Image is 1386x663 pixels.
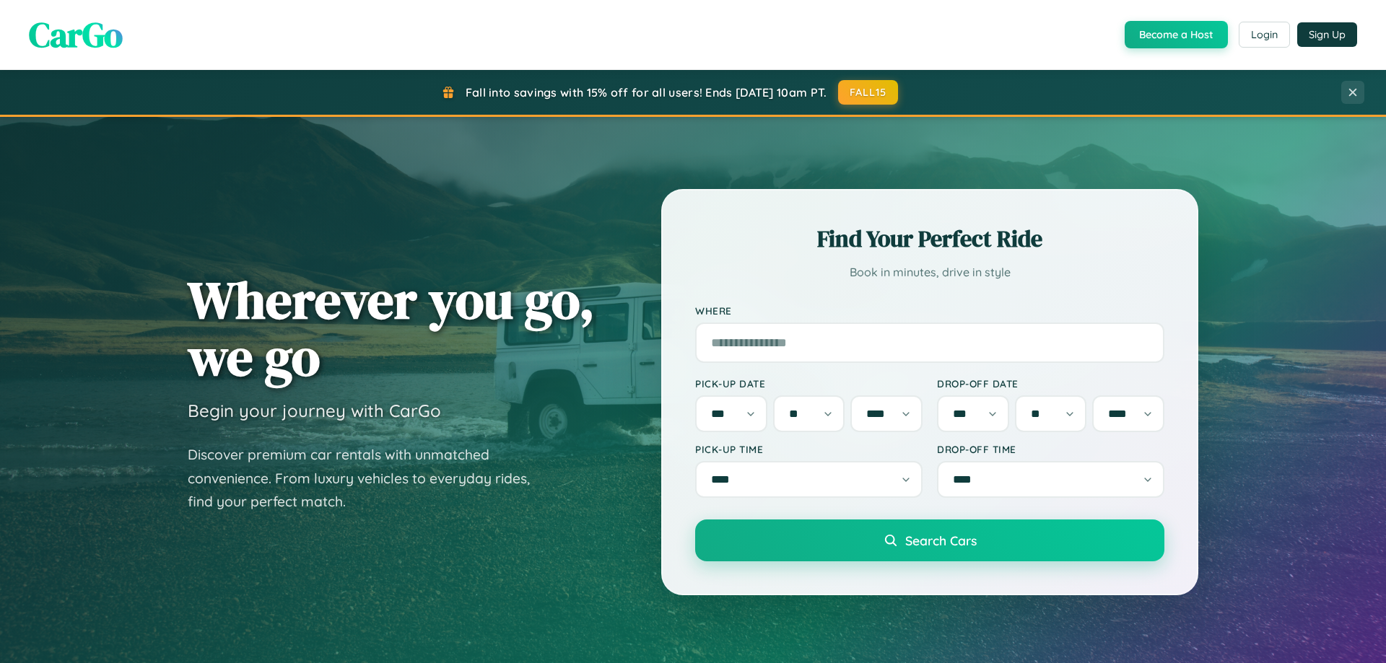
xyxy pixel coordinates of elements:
label: Pick-up Time [695,443,923,455]
button: Become a Host [1125,21,1228,48]
span: Fall into savings with 15% off for all users! Ends [DATE] 10am PT. [466,85,827,100]
h3: Begin your journey with CarGo [188,400,441,421]
button: FALL15 [838,80,899,105]
h1: Wherever you go, we go [188,271,595,385]
label: Drop-off Time [937,443,1164,455]
button: Sign Up [1297,22,1357,47]
button: Login [1239,22,1290,48]
label: Pick-up Date [695,377,923,390]
p: Book in minutes, drive in style [695,262,1164,283]
label: Where [695,304,1164,317]
button: Search Cars [695,519,1164,561]
label: Drop-off Date [937,377,1164,390]
span: Search Cars [905,532,977,548]
p: Discover premium car rentals with unmatched convenience. From luxury vehicles to everyday rides, ... [188,443,549,514]
span: CarGo [29,11,123,58]
h2: Find Your Perfect Ride [695,223,1164,255]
